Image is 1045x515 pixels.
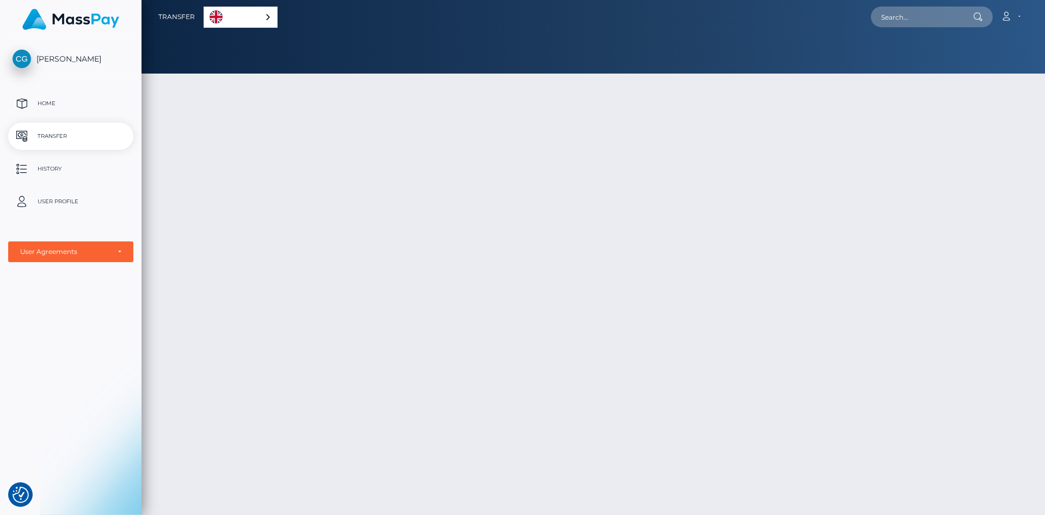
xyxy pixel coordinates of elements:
[8,54,133,64] span: [PERSON_NAME]
[871,7,973,27] input: Search...
[204,7,277,27] a: English
[13,128,129,144] p: Transfer
[13,95,129,112] p: Home
[204,7,278,28] aside: Language selected: English
[8,188,133,215] a: User Profile
[8,155,133,183] a: History
[204,7,278,28] div: Language
[13,161,129,177] p: History
[8,123,133,150] a: Transfer
[13,487,29,503] img: Revisit consent button
[20,247,109,256] div: User Agreements
[13,193,129,210] p: User Profile
[8,241,133,262] button: User Agreements
[13,487,29,503] button: Consent Preferences
[158,5,195,28] a: Transfer
[8,90,133,117] a: Home
[22,9,119,30] img: MassPay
